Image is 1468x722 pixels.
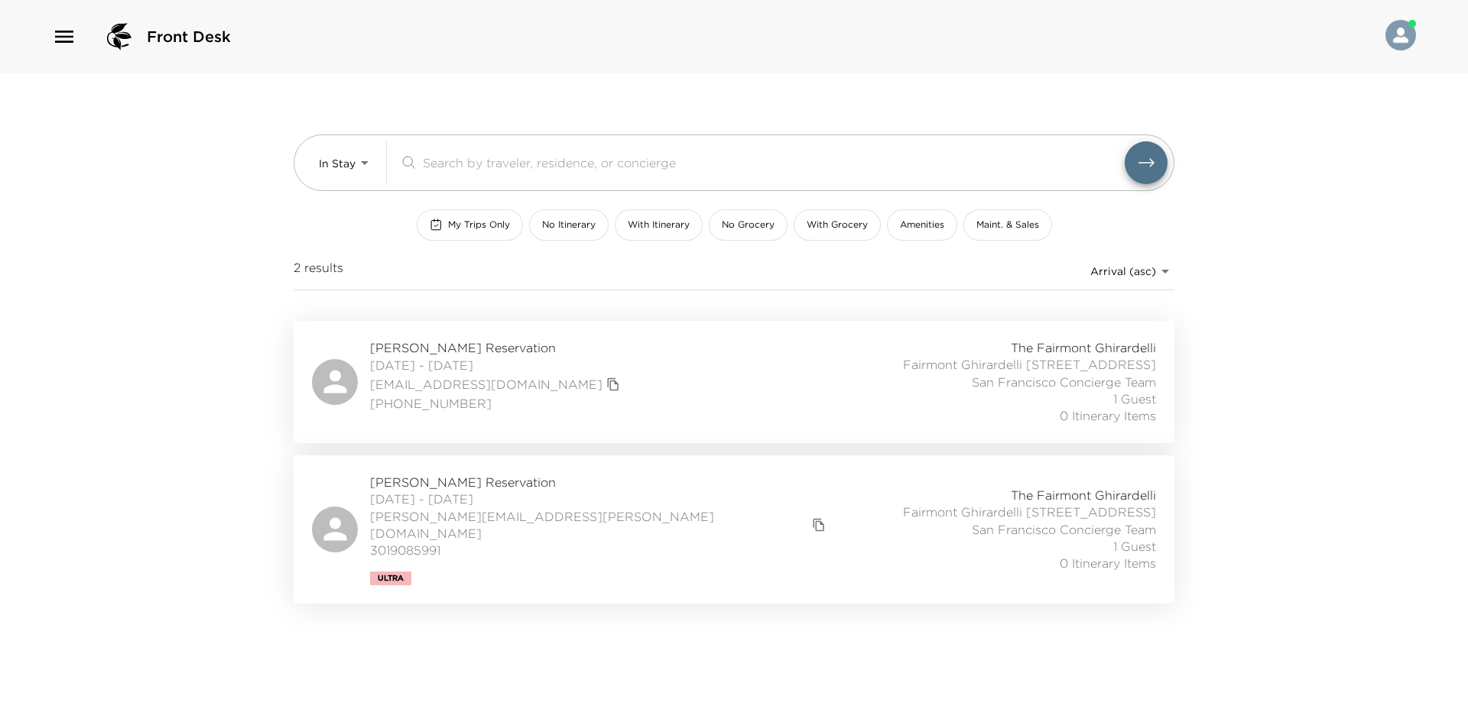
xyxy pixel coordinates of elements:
span: [PERSON_NAME] Reservation [370,339,624,356]
button: My Trips Only [417,209,523,241]
button: No Grocery [709,209,788,241]
span: San Francisco Concierge Team [972,521,1156,538]
span: The Fairmont Ghirardelli [1011,339,1156,356]
span: My Trips Only [448,219,510,231]
span: Maint. & Sales [976,219,1039,231]
span: Front Desk [147,26,231,47]
button: No Itinerary [529,209,609,241]
a: [PERSON_NAME] Reservation[DATE] - [DATE][PERSON_NAME][EMAIL_ADDRESS][PERSON_NAME][DOMAIN_NAME]cop... [294,455,1174,604]
span: 1 Guest [1113,538,1156,555]
span: In Stay [319,157,356,170]
span: Arrival (asc) [1090,264,1156,278]
span: Ultra [378,574,404,583]
span: With Itinerary [628,219,690,231]
span: San Francisco Concierge Team [972,374,1156,390]
span: 1 Guest [1113,390,1156,407]
button: With Itinerary [615,209,703,241]
button: Amenities [887,209,957,241]
button: With Grocery [794,209,881,241]
a: [EMAIL_ADDRESS][DOMAIN_NAME] [370,376,602,393]
span: 0 Itinerary Items [1060,407,1156,424]
span: With Grocery [807,219,868,231]
span: No Itinerary [542,219,596,231]
a: [PERSON_NAME][EMAIL_ADDRESS][PERSON_NAME][DOMAIN_NAME] [370,508,808,542]
span: [PHONE_NUMBER] [370,395,624,412]
a: [PERSON_NAME] Reservation[DATE] - [DATE][EMAIL_ADDRESS][DOMAIN_NAME]copy primary member email[PHO... [294,321,1174,443]
button: copy primary member email [602,374,624,395]
span: 3019085991 [370,542,830,558]
span: Amenities [900,219,944,231]
span: The Fairmont Ghirardelli [1011,487,1156,503]
input: Search by traveler, residence, or concierge [423,154,1125,171]
img: logo [101,18,138,55]
button: Maint. & Sales [963,209,1052,241]
button: copy primary member email [808,514,830,536]
span: [DATE] - [DATE] [370,357,624,374]
span: 2 results [294,259,343,283]
span: [DATE] - [DATE] [370,491,830,507]
span: 0 Itinerary Items [1060,555,1156,571]
span: Fairmont Ghirardelli [STREET_ADDRESS] [903,356,1156,373]
span: No Grocery [722,219,775,231]
span: [PERSON_NAME] Reservation [370,474,830,491]
span: Fairmont Ghirardelli [STREET_ADDRESS] [903,503,1156,520]
img: User [1385,20,1416,50]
